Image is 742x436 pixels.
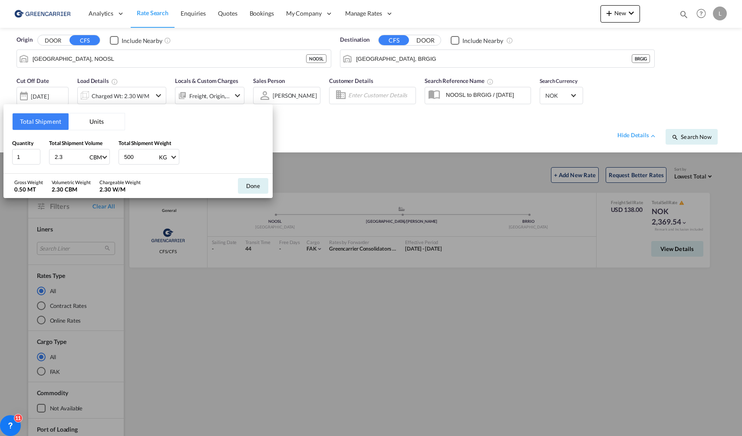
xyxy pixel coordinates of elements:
input: Qty [12,149,40,165]
button: Units [69,113,125,130]
div: 2.30 W/M [99,185,141,193]
span: Total Shipment Volume [49,140,102,146]
button: Total Shipment [13,113,69,130]
div: Volumetric Weight [52,179,91,185]
input: Enter volume [54,149,89,164]
div: 2.30 CBM [52,185,91,193]
button: Done [238,178,268,194]
div: Chargeable Weight [99,179,141,185]
input: Enter weight [123,149,158,164]
div: Gross Weight [14,179,43,185]
div: 0.50 MT [14,185,43,193]
span: Total Shipment Weight [119,140,171,146]
div: CBM [89,154,102,161]
span: Quantity [12,140,33,146]
div: KG [159,154,167,161]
